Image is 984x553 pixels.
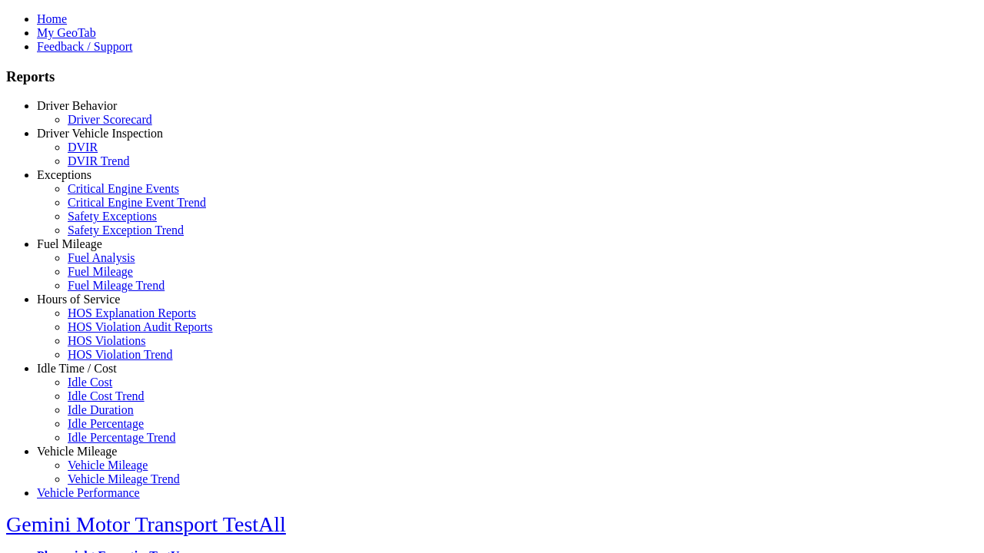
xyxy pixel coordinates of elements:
[68,279,165,292] a: Fuel Mileage Trend
[68,431,175,444] a: Idle Percentage Trend
[37,12,67,25] a: Home
[68,459,148,472] a: Vehicle Mileage
[68,306,196,320] a: HOS Explanation Reports
[6,512,286,536] a: Gemini Motor Transport TestAll
[37,26,96,39] a: My GeoTab
[68,348,173,361] a: HOS Violation Trend
[68,154,129,167] a: DVIR Trend
[37,293,120,306] a: Hours of Service
[6,68,978,85] h3: Reports
[37,237,102,250] a: Fuel Mileage
[68,403,134,416] a: Idle Duration
[37,362,117,375] a: Idle Time / Cost
[68,113,152,126] a: Driver Scorecard
[68,251,135,264] a: Fuel Analysis
[68,210,157,223] a: Safety Exceptions
[68,417,144,430] a: Idle Percentage
[37,486,140,499] a: Vehicle Performance
[68,265,133,278] a: Fuel Mileage
[37,127,163,140] a: Driver Vehicle Inspection
[37,40,132,53] a: Feedback / Support
[68,334,145,347] a: HOS Violations
[68,320,213,333] a: HOS Violation Audit Reports
[68,224,184,237] a: Safety Exception Trend
[68,141,98,154] a: DVIR
[37,99,117,112] a: Driver Behavior
[68,389,145,402] a: Idle Cost Trend
[37,168,91,181] a: Exceptions
[68,472,180,485] a: Vehicle Mileage Trend
[68,376,112,389] a: Idle Cost
[37,445,117,458] a: Vehicle Mileage
[68,182,179,195] a: Critical Engine Events
[68,196,206,209] a: Critical Engine Event Trend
